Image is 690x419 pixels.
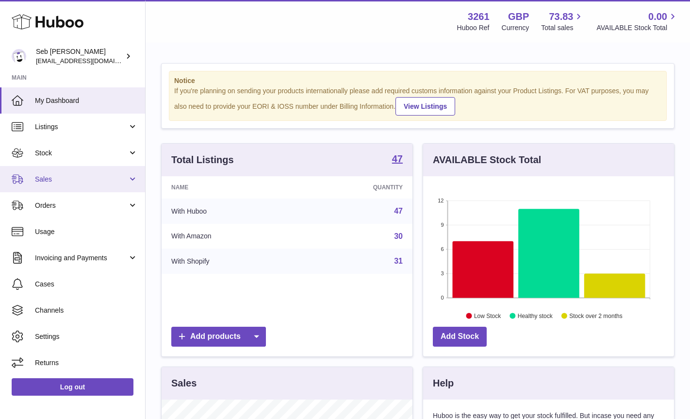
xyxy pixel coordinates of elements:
[433,327,487,347] a: Add Stock
[392,154,403,166] a: 47
[171,377,197,390] h3: Sales
[474,312,501,319] text: Low Stock
[518,312,553,319] text: Healthy stock
[299,176,412,199] th: Quantity
[541,10,584,33] a: 73.83 Total sales
[441,222,444,228] text: 9
[508,10,529,23] strong: GBP
[35,280,138,289] span: Cases
[35,149,128,158] span: Stock
[36,57,143,65] span: [EMAIL_ADDRESS][DOMAIN_NAME]
[596,23,678,33] span: AVAILABLE Stock Total
[35,253,128,263] span: Invoicing and Payments
[549,10,573,23] span: 73.83
[35,332,138,341] span: Settings
[162,199,299,224] td: With Huboo
[35,96,138,105] span: My Dashboard
[441,246,444,252] text: 6
[648,10,667,23] span: 0.00
[394,257,403,265] a: 31
[457,23,490,33] div: Huboo Ref
[35,175,128,184] span: Sales
[468,10,490,23] strong: 3261
[596,10,678,33] a: 0.00 AVAILABLE Stock Total
[171,153,234,167] h3: Total Listings
[35,227,138,236] span: Usage
[441,295,444,301] text: 0
[174,76,661,85] strong: Notice
[541,23,584,33] span: Total sales
[162,224,299,249] td: With Amazon
[12,378,133,396] a: Log out
[441,270,444,276] text: 3
[35,358,138,368] span: Returns
[433,153,541,167] h3: AVAILABLE Stock Total
[392,154,403,164] strong: 47
[394,232,403,240] a: 30
[395,97,455,116] a: View Listings
[162,249,299,274] td: With Shopify
[174,86,661,116] div: If you're planning on sending your products internationally please add required customs informati...
[502,23,529,33] div: Currency
[569,312,622,319] text: Stock over 2 months
[171,327,266,347] a: Add products
[35,122,128,132] span: Listings
[438,198,444,203] text: 12
[12,49,26,64] img: ecom@bravefoods.co.uk
[35,306,138,315] span: Channels
[36,47,123,66] div: Seb [PERSON_NAME]
[394,207,403,215] a: 47
[162,176,299,199] th: Name
[35,201,128,210] span: Orders
[433,377,454,390] h3: Help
